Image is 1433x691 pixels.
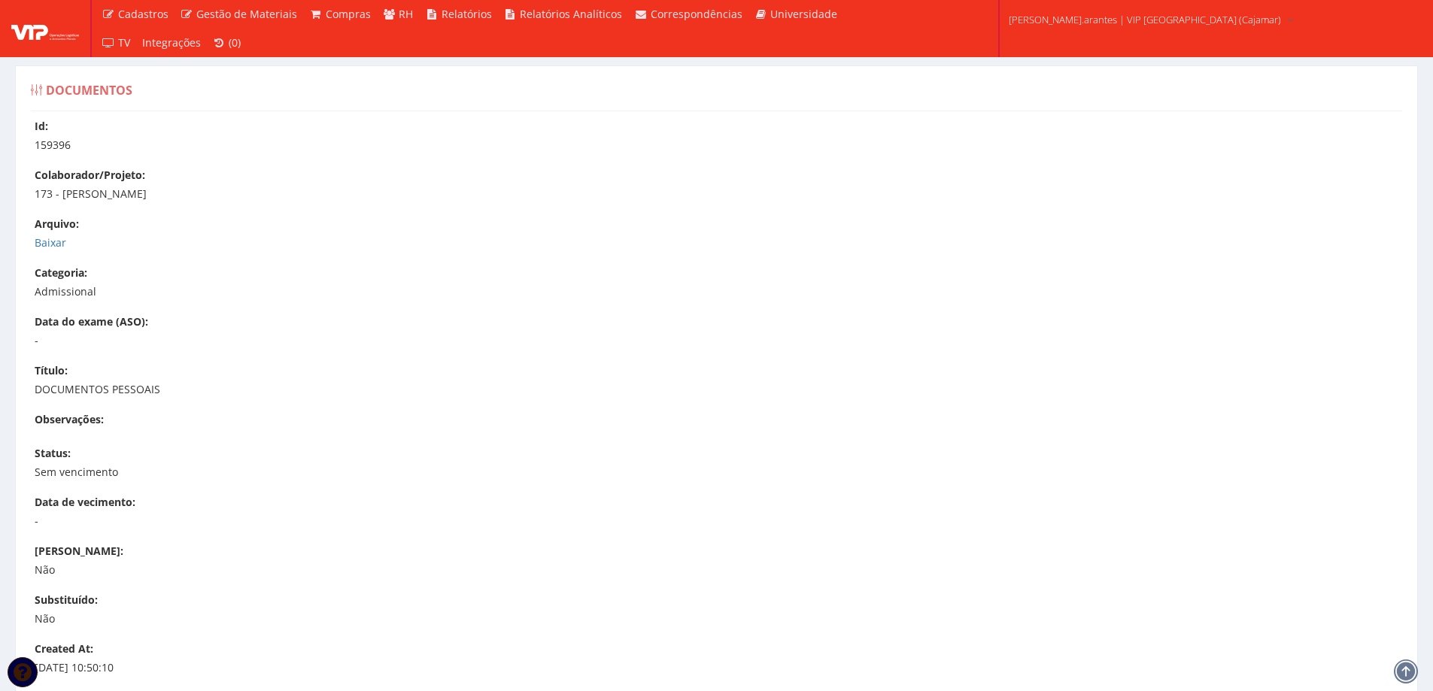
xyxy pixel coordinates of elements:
a: Integrações [136,29,207,57]
label: Created At: [35,641,93,656]
span: Relatórios Analíticos [520,7,622,21]
p: Admissional [35,284,1413,299]
p: - [35,333,1413,348]
p: DOCUMENTOS PESSOAIS [35,382,1413,397]
label: Status: [35,446,71,461]
label: Colaborador/Projeto: [35,168,145,183]
p: - [35,514,1413,529]
span: Cadastros [118,7,168,21]
span: Integrações [142,35,201,50]
p: [DATE] 10:50:10 [35,660,1413,675]
label: Id: [35,119,48,134]
label: Título: [35,363,68,378]
label: Substituído: [35,593,98,608]
p: Sem vencimento [35,465,1413,480]
span: [PERSON_NAME].arantes | VIP [GEOGRAPHIC_DATA] (Cajamar) [1009,12,1281,27]
label: Observações: [35,412,104,427]
a: Baixar [35,235,66,250]
label: [PERSON_NAME]: [35,544,123,559]
p: Não [35,562,1413,577]
p: 159396 [35,138,1413,153]
span: Correspondências [651,7,742,21]
span: Gestão de Materiais [196,7,297,21]
span: TV [118,35,130,50]
img: logo [11,17,79,40]
label: Data do exame (ASO): [35,314,148,329]
a: (0) [207,29,247,57]
a: TV [96,29,136,57]
span: (0) [229,35,241,50]
label: Categoria: [35,265,87,280]
span: Relatórios [442,7,492,21]
span: Compras [326,7,371,21]
span: RH [399,7,413,21]
p: 173 - [PERSON_NAME] [35,186,1413,202]
p: Não [35,611,1413,626]
label: Arquivo: [35,217,79,232]
label: Data de vecimento: [35,495,135,510]
span: Universidade [770,7,837,21]
span: Documentos [46,82,132,98]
